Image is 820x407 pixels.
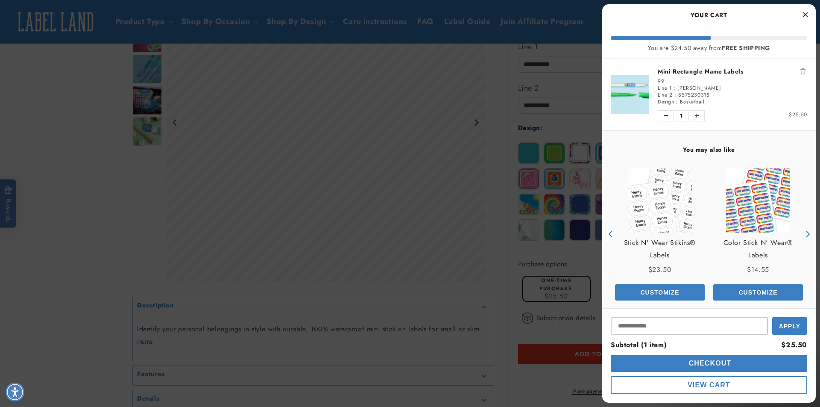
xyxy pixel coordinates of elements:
div: Accessibility Menu [6,383,24,401]
span: Line 2 [658,91,673,99]
iframe: Sign Up via Text for Offers [7,339,108,364]
button: Close Cart [799,9,811,21]
span: Customize [738,289,777,296]
textarea: Type your message here [7,11,122,21]
img: View Stick N' Wear Stikins® Labels [628,168,692,233]
span: : [674,84,676,92]
span: : [676,98,678,106]
span: Apply [779,323,800,330]
span: Basketball [680,98,704,106]
span: $25.50 [789,111,807,118]
button: Can I microwave items with these labels? [11,48,125,64]
div: product [611,160,709,309]
h4: You may also like [611,146,807,153]
button: Decrease quantity of Mini Rectangle Name Labels [658,111,674,121]
span: Checkout [687,360,732,367]
a: View Color Stick N' Wear® Labels [713,237,803,262]
button: cart [611,376,807,394]
button: Apply [772,317,807,335]
button: Next [801,227,814,240]
div: You are $24.50 away from [611,44,807,52]
button: cart [611,355,807,372]
div: $25.50 [781,339,807,351]
span: : [674,91,676,99]
span: [PERSON_NAME] [677,84,721,92]
span: Design [658,98,674,106]
button: Previous [604,227,617,240]
input: Input Discount [611,317,768,335]
b: FREE SHIPPING [722,44,770,52]
button: Remove Mini Rectangle Name Labels [799,67,807,76]
span: View Cart [688,381,730,389]
button: Are these mini labels waterproof? [29,24,125,40]
span: $14.55 [747,265,769,274]
span: 8575230315 [678,91,709,99]
img: Color Stick N' Wear® Labels - Label Land [726,168,790,233]
a: Mini Rectangle Name Labels [658,67,807,76]
span: Customize [640,289,679,296]
img: Mini Rectangle Name Labels - Label Land [611,75,649,114]
li: product [611,59,807,130]
button: Add the product, Mini Rectangle Name Labels to Cart [713,284,803,301]
div: product [709,160,807,309]
h2: Your Cart [611,9,807,21]
span: Line 1 [658,84,672,92]
span: 1 [674,111,689,121]
span: Subtotal (1 item) [611,340,666,350]
span: $23.50 [648,265,672,274]
div: 99 [658,78,807,85]
a: View Stick N' Wear Stikins® Labels [615,237,705,262]
button: Increase quantity of Mini Rectangle Name Labels [689,111,704,121]
button: Add the product, Stick N' Wear Stikins® Labels to Cart [615,284,705,301]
